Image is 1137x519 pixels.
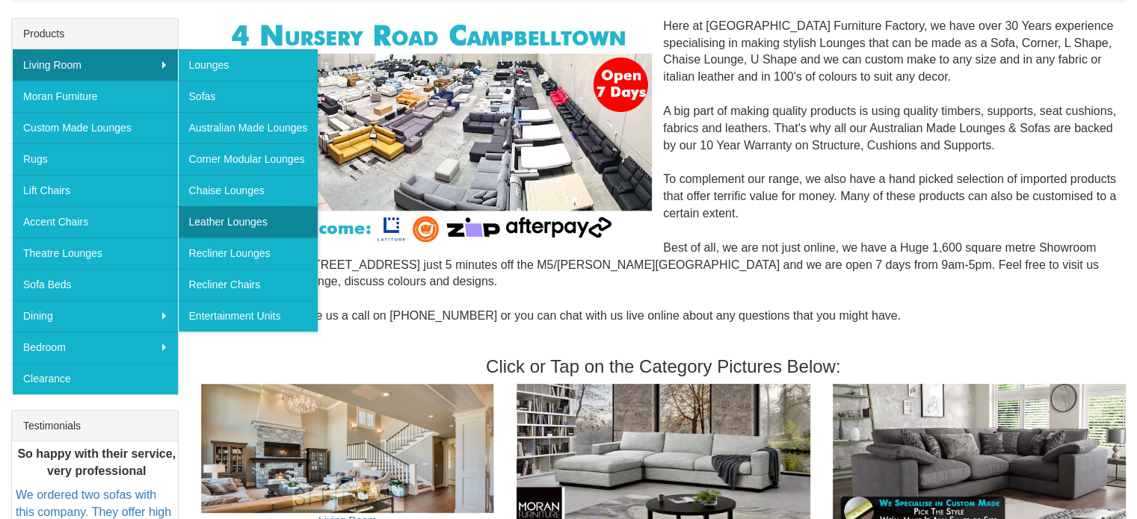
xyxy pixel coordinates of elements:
a: Accent Chairs [12,206,178,237]
a: Corner Modular Lounges [178,143,318,175]
a: Custom Made Lounges [12,112,178,143]
div: Products [12,19,178,49]
a: Lounges [178,49,318,81]
a: Sofa Beds [12,269,178,300]
img: Corner Modular Lounges [212,18,653,246]
a: Leather Lounges [178,206,318,237]
a: Chaise Lounges [178,175,318,206]
a: Clearance [12,363,178,394]
div: Testimonials [12,411,178,441]
img: Living Room [201,384,495,513]
b: So happy with their service, very professional [17,447,176,477]
a: Dining [12,300,178,332]
a: Rugs [12,143,178,175]
a: Theatre Lounges [12,237,178,269]
a: Lift Chairs [12,175,178,206]
a: Moran Furniture [12,81,178,112]
a: Sofas [178,81,318,112]
a: Recliner Lounges [178,237,318,269]
a: Recliner Chairs [178,269,318,300]
div: Here at [GEOGRAPHIC_DATA] Furniture Factory, we have over 30 Years experience specialising in mak... [201,18,1127,342]
a: Entertainment Units [178,300,318,332]
a: Australian Made Lounges [178,112,318,143]
a: Living Room [12,49,178,81]
h3: Click or Tap on the Category Pictures Below: [201,357,1127,376]
a: Bedroom [12,332,178,363]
